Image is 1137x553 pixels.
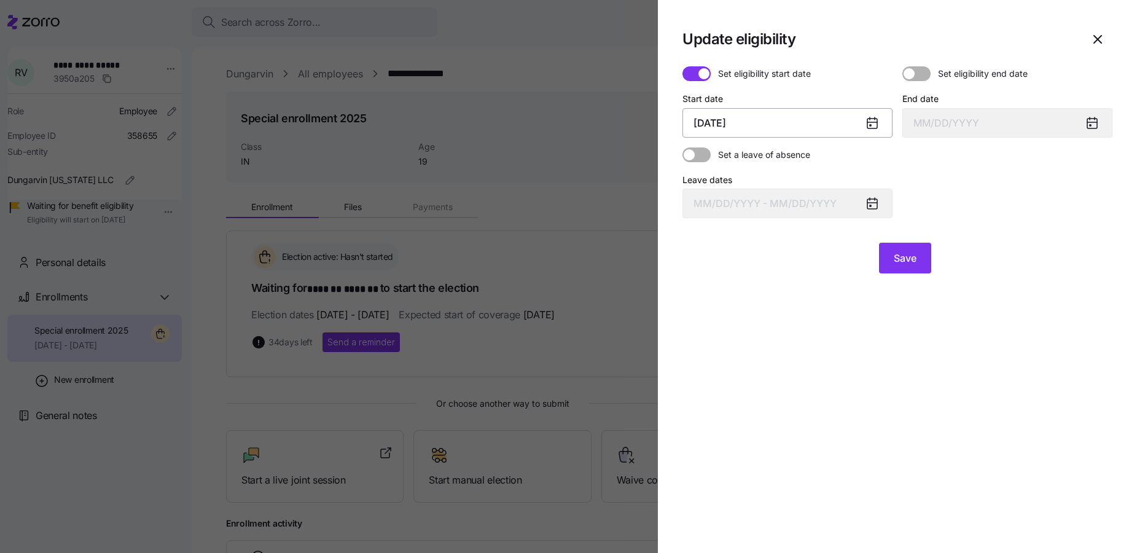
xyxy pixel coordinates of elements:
h1: Update eligibility [682,29,1073,49]
span: Set eligibility end date [931,66,1028,81]
label: Leave dates [682,173,732,187]
span: Set eligibility start date [711,66,811,81]
span: Set a leave of absence [711,147,810,162]
input: MM/DD/YYYY [902,108,1112,138]
span: Save [894,251,916,265]
label: Start date [682,92,723,106]
input: MM/DD/YYYY [682,108,893,138]
button: MM/DD/YYYY - MM/DD/YYYY [682,189,893,218]
label: End date [902,92,939,106]
span: MM/DD/YYYY - MM/DD/YYYY [694,197,837,210]
button: Save [879,243,931,273]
